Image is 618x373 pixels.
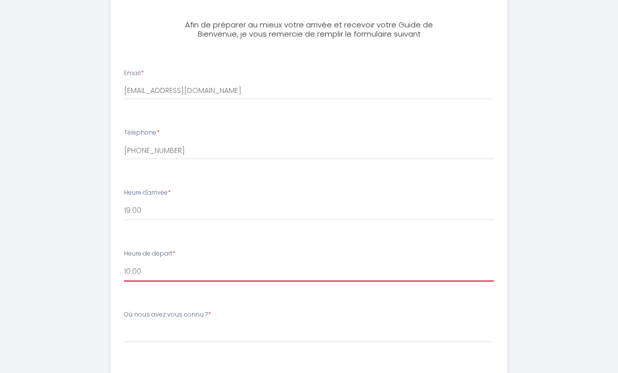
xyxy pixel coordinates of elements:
[124,69,144,78] label: Email
[179,20,439,39] h3: Afin de préparer au mieux votre arrivée et recevoir votre Guide de Bienvenue, je vous remercie de...
[124,128,160,138] label: Téléphone
[124,249,175,259] label: Heure de départ
[124,188,171,198] label: Heure d'arrivée
[124,310,211,320] label: Où nous avez vous connu ?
